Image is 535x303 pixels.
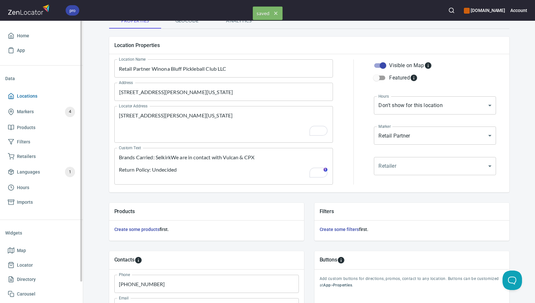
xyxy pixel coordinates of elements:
div: Retail Partner [374,127,496,145]
a: Create some products [114,227,159,232]
a: Create some filters [320,227,359,232]
span: saved [253,7,282,20]
span: Locator [17,261,33,269]
span: 1 [65,168,75,176]
span: Properties [113,17,157,25]
div: Featured [389,74,417,82]
h5: Buttons [320,256,338,264]
a: Imports [5,195,78,210]
a: Home [5,29,78,43]
h5: Location Properties [114,42,504,49]
span: Carousel [17,290,35,298]
a: Products [5,120,78,135]
a: Languages1 [5,164,78,180]
div: Manage your apps [464,3,505,18]
iframe: Help Scout Beacon - Open [503,271,522,290]
span: App [17,46,25,55]
span: Home [17,32,29,40]
a: Filters [5,135,78,149]
a: Locations [5,89,78,103]
textarea: To enrich screen reader interactions, please activate Accessibility in Grammarly extension settings [119,154,329,179]
li: Widgets [5,225,78,241]
img: zenlocator [8,3,51,17]
b: App [323,283,331,287]
span: pro [66,7,79,14]
svg: To add custom buttons for locations, please go to Apps > Properties > Buttons. [337,256,345,264]
span: Imports [17,198,33,206]
div: ​ [374,157,496,175]
span: Retailers [17,152,36,161]
h6: first. [114,226,299,233]
span: Locations [17,92,37,100]
h5: Contacts [114,256,135,264]
span: Languages [17,168,40,176]
a: Locator [5,258,78,273]
b: Properties [333,283,352,287]
h6: first. [320,226,504,233]
textarea: To enrich screen reader interactions, please activate Accessibility in Grammarly extension settings [119,112,329,137]
h6: [DOMAIN_NAME] [464,7,505,14]
h5: Filters [320,208,504,215]
span: Directory [17,275,36,284]
a: Hours [5,180,78,195]
button: Account [510,3,527,18]
span: Map [17,247,26,255]
span: Products [17,124,35,132]
a: Markers4 [5,103,78,120]
div: Visible on Map [389,62,432,69]
a: Directory [5,272,78,287]
svg: To add custom contact information for locations, please go to Apps > Properties > Contacts. [134,256,142,264]
a: Carousel [5,287,78,301]
div: Don't show for this location [374,96,496,115]
span: Hours [17,184,29,192]
a: App [5,43,78,58]
svg: Whether the location is visible on the map. [424,62,432,69]
span: Geocode [165,17,209,25]
span: 4 [65,108,75,115]
h5: Products [114,208,299,215]
li: Data [5,71,78,86]
p: Add custom buttons for directions, promos, contact to any location. Buttons can be customized at > . [320,276,504,289]
h6: Account [510,7,527,14]
svg: Featured locations are moved to the top of the search results list. [410,74,418,82]
span: Markers [17,108,34,116]
div: pro [66,5,79,16]
span: Analytics [217,17,261,25]
button: Search [444,3,459,18]
a: Map [5,243,78,258]
button: color-CE600E [464,8,470,14]
span: Filters [17,138,30,146]
a: Retailers [5,149,78,164]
